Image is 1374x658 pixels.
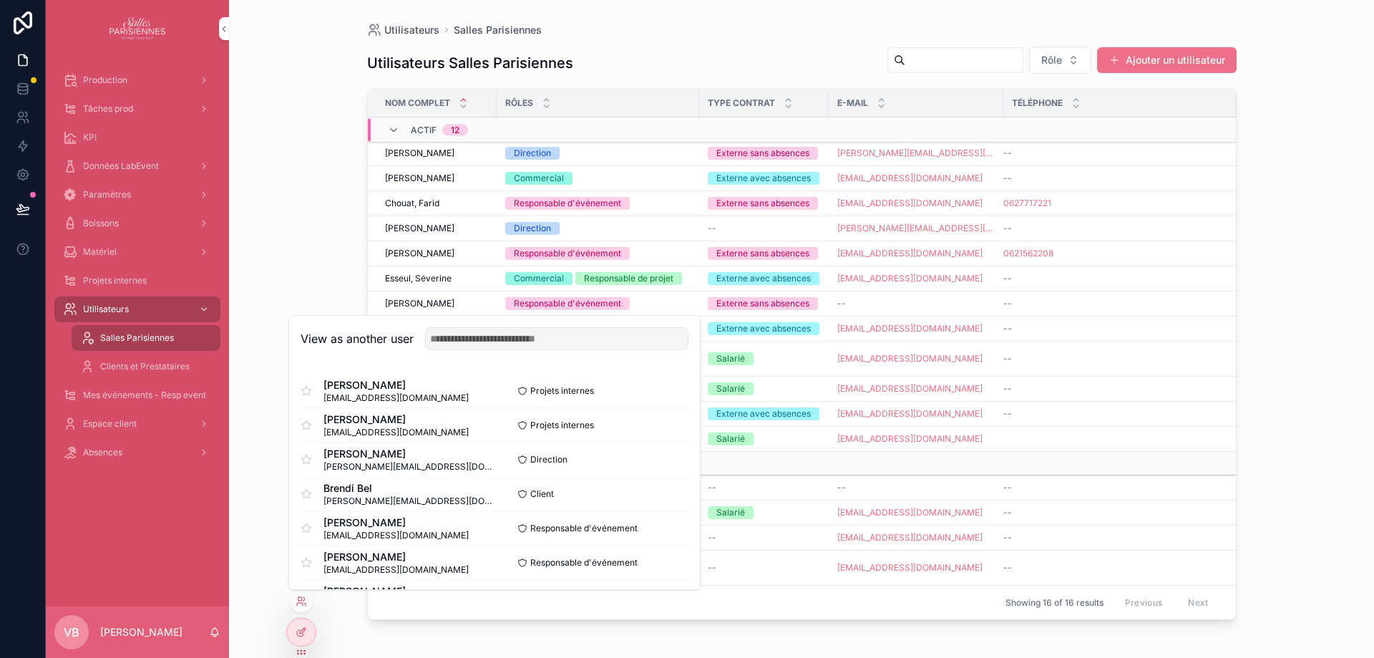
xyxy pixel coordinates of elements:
[100,625,182,639] p: [PERSON_NAME]
[514,147,551,160] div: Direction
[367,23,439,37] a: Utilisateurs
[837,298,846,309] span: --
[1003,223,1012,234] span: --
[54,125,220,150] a: KPI
[323,564,469,576] span: [EMAIL_ADDRESS][DOMAIN_NAME]
[514,197,621,210] div: Responsable d'événement
[323,584,469,599] span: [PERSON_NAME]
[837,173,983,184] a: [EMAIL_ADDRESS][DOMAIN_NAME]
[54,67,220,93] a: Production
[323,412,469,427] span: [PERSON_NAME]
[1012,97,1063,109] span: Téléphone
[54,411,220,437] a: Espace client
[83,246,117,258] span: Matériel
[323,481,494,495] span: Brendi Bel
[385,298,454,309] span: [PERSON_NAME]
[83,218,119,229] span: Boissons
[385,223,454,234] span: [PERSON_NAME]
[1003,408,1012,420] span: --
[837,273,983,284] a: [EMAIL_ADDRESS][DOMAIN_NAME]
[83,103,133,115] span: Tâches prod
[1003,562,1012,574] span: --
[109,17,166,40] img: App logo
[716,172,811,185] div: Externe avec absences
[54,182,220,208] a: Paramètres
[323,461,494,473] span: [PERSON_NAME][EMAIL_ADDRESS][DOMAIN_NAME]
[716,322,811,335] div: Externe avec absences
[837,507,983,518] a: [EMAIL_ADDRESS][DOMAIN_NAME]
[716,247,809,260] div: Externe sans absences
[54,153,220,179] a: Données LabEvent
[530,488,554,500] span: Client
[716,297,809,310] div: Externe sans absences
[1005,597,1103,609] span: Showing 16 of 16 results
[1003,147,1012,159] span: --
[54,96,220,122] a: Tâches prod
[708,223,716,234] span: --
[83,74,127,86] span: Production
[83,189,131,200] span: Paramètres
[454,23,542,37] a: Salles Parisiennes
[837,198,983,209] a: [EMAIL_ADDRESS][DOMAIN_NAME]
[530,454,567,465] span: Direction
[1003,198,1051,209] a: 0627717221
[837,248,983,259] a: [EMAIL_ADDRESS][DOMAIN_NAME]
[411,125,437,136] span: Actif
[716,197,809,210] div: Externe sans absences
[1003,323,1012,334] span: --
[708,562,716,574] span: --
[514,222,551,235] div: Direction
[530,557,638,569] span: Responsable d'événement
[530,523,638,534] span: Responsable d'événement
[100,361,190,372] span: Clients et Prestataires
[1003,248,1053,259] a: 0621562208
[385,173,454,184] span: [PERSON_NAME]
[72,354,220,379] a: Clients et Prestataires
[100,332,174,344] span: Salles Parisiennes
[716,272,811,285] div: Externe avec absences
[83,132,97,143] span: KPI
[54,382,220,408] a: Mes événements - Resp event
[83,390,206,401] span: Mes événements - Resp event
[837,433,983,445] a: [EMAIL_ADDRESS][DOMAIN_NAME]
[514,272,564,285] div: Commercial
[1097,47,1237,73] button: Ajouter un utilisateur
[323,392,469,404] span: [EMAIL_ADDRESS][DOMAIN_NAME]
[837,532,983,543] a: [EMAIL_ADDRESS][DOMAIN_NAME]
[72,325,220,351] a: Salles Parisiennes
[323,530,469,541] span: [EMAIL_ADDRESS][DOMAIN_NAME]
[83,304,129,315] span: Utilisateurs
[837,147,995,159] a: [PERSON_NAME][EMAIL_ADDRESS][DOMAIN_NAME]
[83,447,122,458] span: Absences
[1003,298,1012,309] span: --
[323,550,469,564] span: [PERSON_NAME]
[54,268,220,294] a: Projets internes
[323,378,469,392] span: [PERSON_NAME]
[837,353,983,364] a: [EMAIL_ADDRESS][DOMAIN_NAME]
[385,248,454,259] span: [PERSON_NAME]
[83,275,147,286] span: Projets internes
[514,297,621,310] div: Responsable d'événement
[83,418,137,430] span: Espace client
[54,440,220,465] a: Absences
[367,53,573,73] h1: Utilisateurs Salles Parisiennes
[1003,353,1012,364] span: --
[505,97,533,109] span: Rôles
[385,273,452,284] span: Esseul, Séverine
[385,147,454,159] span: [PERSON_NAME]
[323,447,494,461] span: [PERSON_NAME]
[54,296,220,322] a: Utilisateurs
[385,198,439,209] span: Chouat, Farid
[837,482,846,493] span: --
[301,330,414,347] h2: View as another user
[837,97,868,109] span: E-mail
[584,272,673,285] div: Responsable de projet
[708,482,716,493] span: --
[716,352,745,365] div: Salarié
[716,506,745,519] div: Salarié
[530,420,594,431] span: Projets internes
[83,160,159,172] span: Données LabEvent
[708,97,775,109] span: Type contrat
